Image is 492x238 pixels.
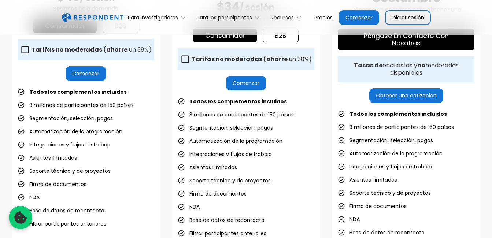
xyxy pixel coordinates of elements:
[192,55,288,63] strong: Tarifas no moderadas (ahorre
[29,88,127,96] strong: Todos los complementos incluidos
[189,230,266,237] font: Filtrar participantes anteriores
[62,13,123,22] a: hogar
[178,189,247,199] li: Firma de documentos
[178,202,200,212] li: NDA
[18,205,104,216] li: Base de datos de recontacto
[18,192,40,202] li: NDA
[263,29,299,42] a: b2b
[18,179,86,189] li: Firma de documentos
[178,162,237,172] li: Asientos ilimitados
[338,135,433,145] li: Segmentación, selección, pagos
[62,13,123,22] img: Logotipo de interfaz de usuario sin título
[338,122,454,132] li: 3 millones de participantes de 150 países
[308,9,339,26] a: Precios
[178,149,272,159] li: Integraciones y flujos de trabajo
[354,61,382,70] strong: Tasas de
[178,215,265,225] li: Base de datos de recontacto
[349,110,447,118] strong: Todos los complementos incluidos
[338,227,425,238] li: Base de datos de recontacto
[339,10,379,25] a: Comenzar
[369,88,443,103] a: Obtener una cotización
[18,166,111,176] li: Soporte técnico y de proyectos
[267,9,308,26] div: Recursos
[66,66,106,81] a: Comenzar
[18,113,113,123] li: Segmentación, selección, pagos
[18,140,112,150] li: Integraciones y flujos de trabajo
[417,61,425,70] strong: no
[193,9,267,26] div: Para los participantes
[178,136,282,146] li: Automatización de la programación
[226,76,266,90] a: Comenzar
[32,45,127,54] strong: Tarifas no moderadas (ahorre
[289,55,309,63] span: un 38%
[18,126,122,137] li: Automatización de la programación
[124,9,193,26] div: Para investigadores
[385,10,431,25] a: Iniciar sesión
[197,14,252,21] div: Para los participantes
[338,148,443,159] li: Automatización de la programación
[338,188,431,198] li: Soporte técnico y de proyectos
[271,14,294,21] div: Recursos
[338,214,360,224] li: NDA
[338,161,432,172] li: Integraciones y flujos de trabajo
[178,175,271,186] li: Soporte técnico y de proyectos
[128,14,178,21] div: Para investigadores
[178,109,294,120] li: 3 millones de participantes de 150 países
[32,46,152,53] div: )
[129,45,149,54] span: un 38%
[189,98,287,105] strong: Todos los complementos incluidos
[193,29,257,42] a: Consumidor
[18,153,77,163] li: Asientos ilimitados
[338,201,407,211] li: Firma de documentos
[338,62,474,77] div: encuestas y moderadas disponibles
[338,29,474,50] a: Póngase en contacto con nosotros
[192,56,312,63] div: )
[338,175,397,185] li: Asientos ilimitados
[18,100,134,110] li: 3 millones de participantes de 150 países
[178,123,273,133] li: Segmentación, selección, pagos
[29,220,106,227] font: Filtrar participantes anteriores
